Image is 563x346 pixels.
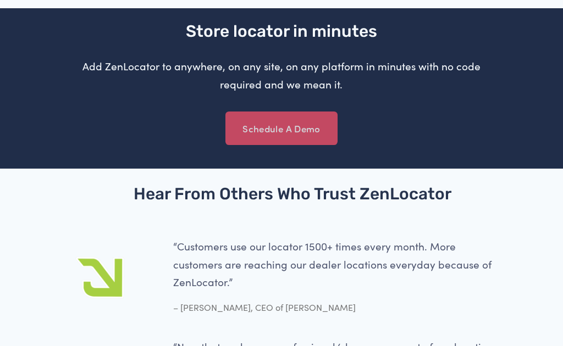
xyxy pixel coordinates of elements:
[62,185,524,202] h2: Hear From Others Who Trust ZenLocator
[62,237,145,314] img: Eyce Logo
[62,57,501,93] p: Add ZenLocator to anywhere, on any site, on any platform in minutes with no code required and we ...
[62,23,501,40] h2: Store locator in minutes
[173,237,502,291] p: “Customers use our locator 1500+ times every month. More customers are reaching our dealer locati...
[173,302,356,313] span: – [PERSON_NAME], CEO of [PERSON_NAME]
[225,111,338,145] a: Schedule A Demo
